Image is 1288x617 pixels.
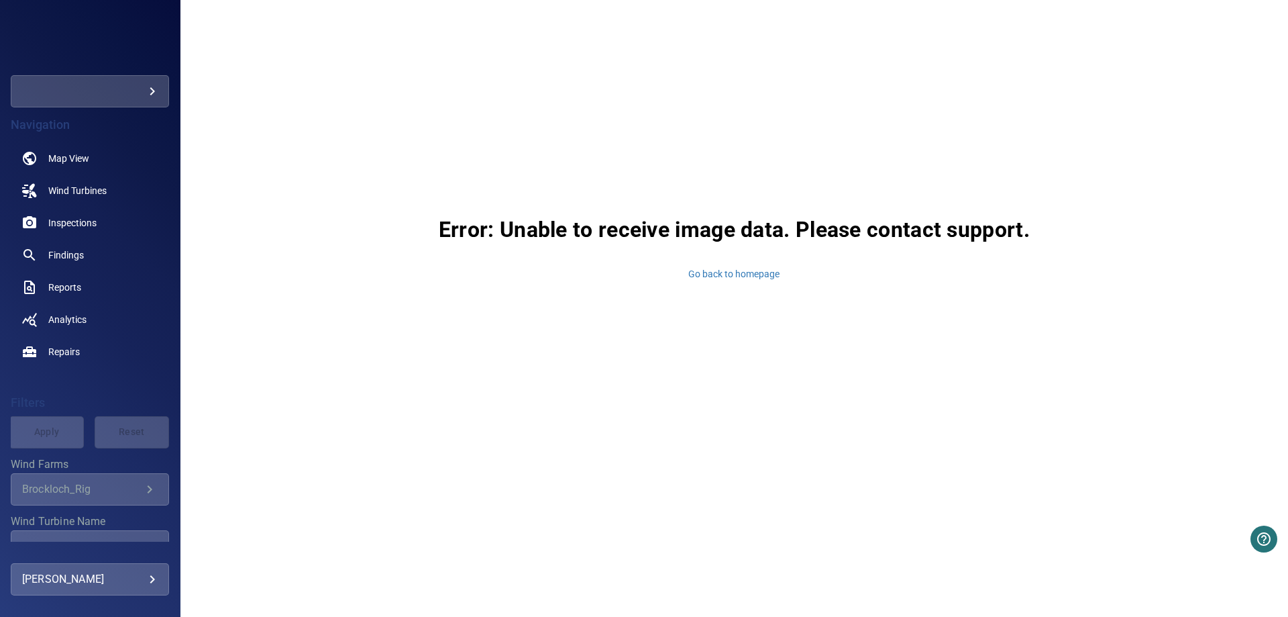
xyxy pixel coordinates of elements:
[22,569,158,590] div: [PERSON_NAME]
[11,516,169,527] label: Wind Turbine Name
[11,142,169,175] a: map noActive
[11,207,169,239] a: inspections noActive
[688,267,780,281] a: Go back to homepage
[11,459,169,470] label: Wind Farms
[11,75,169,107] div: fredolsen
[11,473,169,506] div: Wind Farms
[48,184,107,197] span: Wind Turbines
[48,248,84,262] span: Findings
[439,213,1030,246] p: Error: Unable to receive image data. Please contact support.
[22,483,142,495] div: Brockloch_Rig
[54,34,125,47] img: fredolsen-logo
[11,175,169,207] a: windturbines noActive
[11,336,169,368] a: repairs noActive
[11,396,169,410] h4: Filters
[11,530,169,563] div: Wind Turbine Name
[11,118,169,132] h4: Navigation
[48,313,87,326] span: Analytics
[11,239,169,271] a: findings noActive
[48,216,97,230] span: Inspections
[48,152,89,165] span: Map View
[11,271,169,303] a: reports noActive
[11,303,169,336] a: analytics noActive
[48,281,81,294] span: Reports
[48,345,80,359] span: Repairs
